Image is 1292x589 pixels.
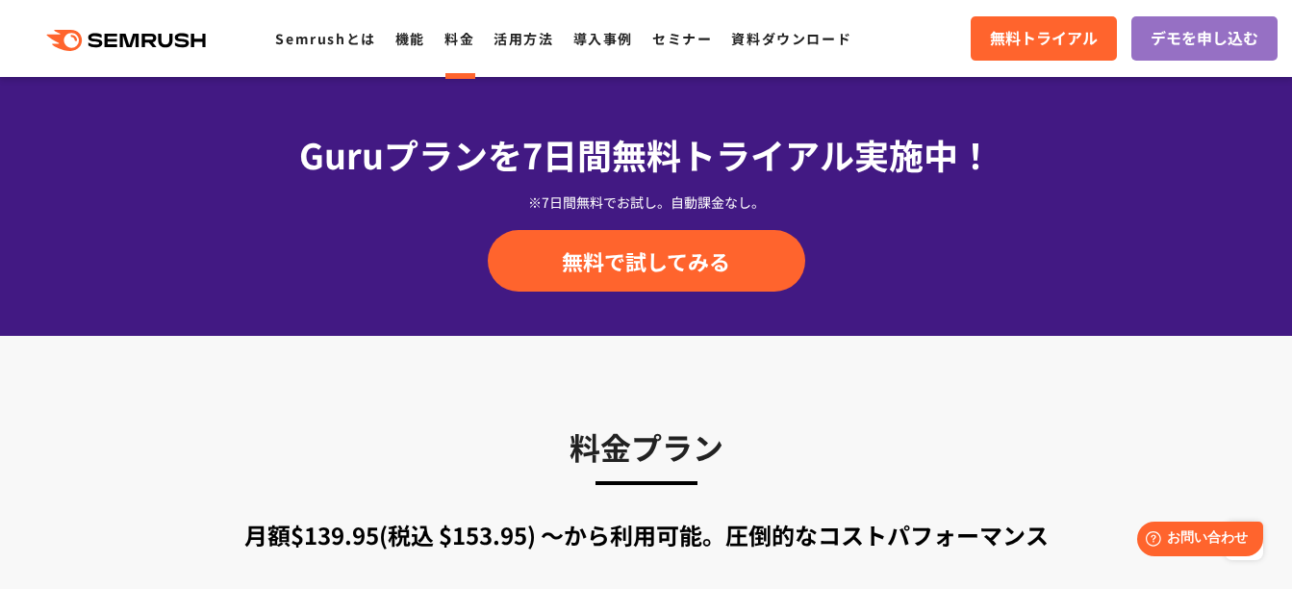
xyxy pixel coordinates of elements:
div: Guruプランを7日間 [141,128,1152,180]
span: 無料トライアル [990,26,1098,51]
iframe: Help widget launcher [1121,514,1271,568]
span: デモを申し込む [1151,26,1258,51]
a: デモを申し込む [1131,16,1278,61]
a: 無料で試してみる [488,230,805,292]
a: 無料トライアル [971,16,1117,61]
div: ※7日間無料でお試し。自動課金なし。 [141,192,1152,212]
a: Semrushとは [275,29,375,48]
a: 機能 [395,29,425,48]
a: 料金 [444,29,474,48]
span: 無料トライアル実施中！ [612,129,993,179]
a: 資料ダウンロード [731,29,851,48]
a: セミナー [652,29,712,48]
a: 活用方法 [494,29,553,48]
h3: 料金プラン [141,423,1152,471]
div: 月額$139.95(税込 $153.95) 〜から利用可能。圧倒的なコストパフォーマンス [141,518,1152,552]
span: 無料で試してみる [562,246,730,275]
a: 導入事例 [573,29,633,48]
